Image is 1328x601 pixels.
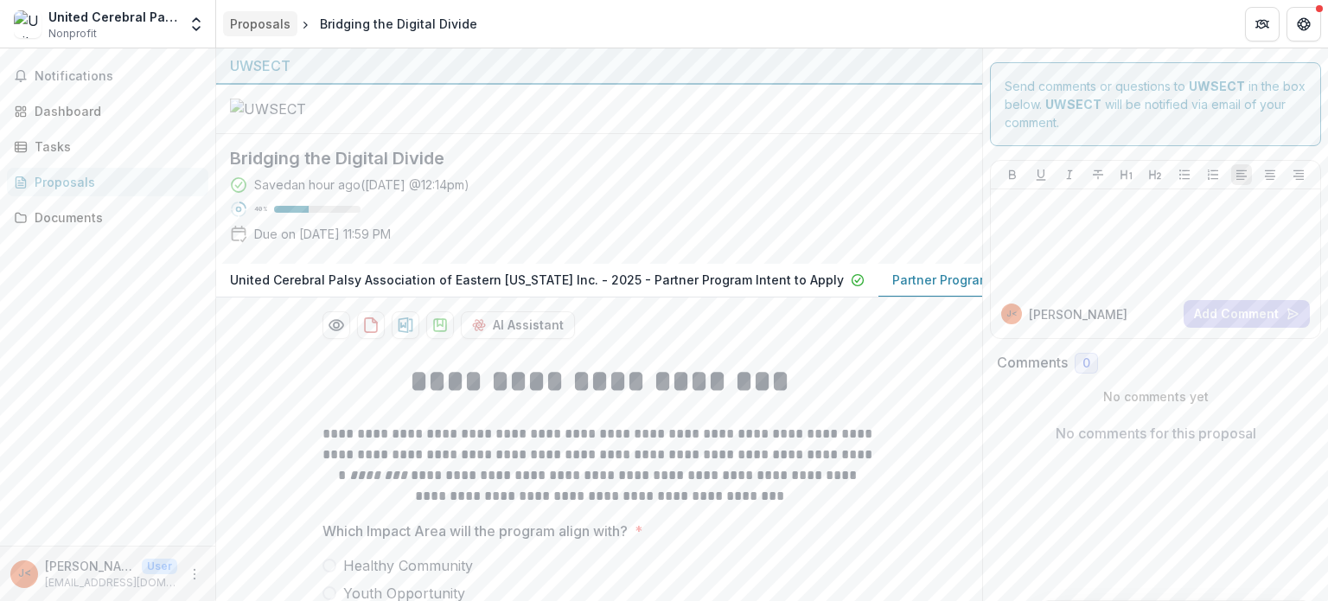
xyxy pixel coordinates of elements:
[45,557,135,575] p: [PERSON_NAME] <[EMAIL_ADDRESS][DOMAIN_NAME]> <[EMAIL_ADDRESS][DOMAIN_NAME]>
[14,10,41,38] img: United Cerebral Palsy Association of Eastern Connecticut Inc.
[1231,164,1252,185] button: Align Left
[254,225,391,243] p: Due on [DATE] 11:59 PM
[254,203,267,215] p: 40 %
[392,311,419,339] button: download-proposal
[1288,164,1309,185] button: Align Right
[184,7,208,42] button: Open entity switcher
[1245,7,1280,42] button: Partners
[1286,7,1321,42] button: Get Help
[254,176,469,194] div: Saved an hour ago ( [DATE] @ 12:14pm )
[322,311,350,339] button: Preview af7e7555-90db-4def-85fe-3000f005f064-1.pdf
[45,575,177,591] p: [EMAIL_ADDRESS][DOMAIN_NAME]
[1059,164,1080,185] button: Italicize
[1174,164,1195,185] button: Bullet List
[1184,300,1310,328] button: Add Comment
[18,568,31,579] div: Joanna Marrero <grants@ucpect.org> <grants@ucpect.org>
[35,173,195,191] div: Proposals
[223,11,484,36] nav: breadcrumb
[1082,356,1090,371] span: 0
[7,97,208,125] a: Dashboard
[230,271,844,289] p: United Cerebral Palsy Association of Eastern [US_STATE] Inc. - 2025 - Partner Program Intent to A...
[322,521,628,541] p: Which Impact Area will the program align with?
[230,148,941,169] h2: Bridging the Digital Divide
[1260,164,1280,185] button: Align Center
[7,168,208,196] a: Proposals
[461,311,575,339] button: AI Assistant
[997,387,1314,406] p: No comments yet
[990,62,1321,146] div: Send comments or questions to in the box below. will be notified via email of your comment.
[1031,164,1051,185] button: Underline
[230,99,403,119] img: UWSECT
[35,208,195,227] div: Documents
[997,355,1068,371] h2: Comments
[48,8,177,26] div: United Cerebral Palsy Association of Eastern [US_STATE] Inc.
[1029,305,1127,323] p: [PERSON_NAME]
[892,271,1144,289] p: Partner Program - Admissions Application
[142,559,177,574] p: User
[35,69,201,84] span: Notifications
[357,311,385,339] button: download-proposal
[184,564,205,585] button: More
[1056,423,1256,444] p: No comments for this proposal
[1189,79,1245,93] strong: UWSECT
[48,26,97,42] span: Nonprofit
[7,203,208,232] a: Documents
[320,15,477,33] div: Bridging the Digital Divide
[7,132,208,161] a: Tasks
[1203,164,1223,185] button: Ordered List
[426,311,454,339] button: download-proposal
[230,15,290,33] div: Proposals
[1145,164,1165,185] button: Heading 2
[1116,164,1137,185] button: Heading 1
[1088,164,1108,185] button: Strike
[7,62,208,90] button: Notifications
[343,555,473,576] span: Healthy Community
[230,55,968,76] div: UWSECT
[1006,310,1018,318] div: Joanna Marrero <grants@ucpect.org> <grants@ucpect.org>
[35,102,195,120] div: Dashboard
[1002,164,1023,185] button: Bold
[35,137,195,156] div: Tasks
[1045,97,1101,112] strong: UWSECT
[223,11,297,36] a: Proposals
